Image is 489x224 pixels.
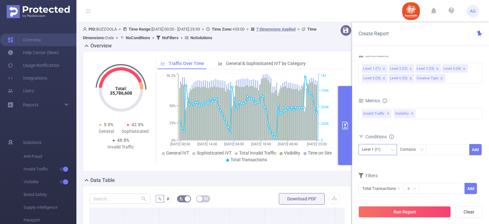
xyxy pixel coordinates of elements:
a: Usage Notification [8,59,60,72]
span: Total Invalid Traffic [239,150,276,155]
tspan: 250K [321,122,329,126]
tspan: [DATE] 00:00 [170,142,190,146]
b: PID: [89,27,96,32]
span: > [114,35,120,40]
button: Run Report [358,206,451,218]
tspan: 0% [171,138,176,142]
span: 48.8% [117,138,129,143]
li: Level 6 (l6) [389,74,414,82]
tspan: [DATE] 08:00 [278,142,298,146]
span: Invalid Traffic [362,110,391,118]
li: Level 1 (l1) [362,64,387,73]
b: Time Range: [129,27,152,32]
a: Overview [8,33,41,46]
span: > [200,27,206,32]
span: > [150,35,156,40]
tspan: [DATE] 04:00 [224,142,244,146]
div: Level 6 (l6) [390,74,407,83]
span: Supply Intelligence [24,201,76,214]
b: No Conditions [126,35,150,40]
tspan: [DATE] 23:00 [307,142,327,146]
tspan: 25% [169,121,176,125]
a: Users [8,84,34,97]
tspan: 0 [321,138,323,142]
span: Conditions [365,134,394,139]
button: Add [469,144,482,155]
a: Help Center (New) [8,46,59,59]
span: > [179,35,185,40]
li: Level 4 (l4) [442,64,468,73]
input: Search... [89,193,151,204]
span: Metrics [358,98,380,103]
i: icon: close [409,77,412,81]
span: > [244,27,251,32]
li: Level 5 (l5) [362,74,387,82]
i: icon: close [409,67,412,71]
a: Reports [23,98,39,111]
span: Total Transactions [230,157,267,162]
tspan: [DATE] 18:00 [251,142,271,146]
i: icon: line-chart [161,61,165,66]
span: General IVT [166,150,189,155]
div: Sophisticated [121,128,150,135]
div: Level 3 (l3) [417,65,434,73]
tspan: 1M [321,74,326,78]
div: Level 4 (l4) [443,65,461,73]
i: icon: user [83,27,89,31]
div: Creative Type [417,74,438,83]
span: % [158,196,161,201]
span: BUZZOOLA [DATE] 00:00 - [DATE] 23:59 +03:00 [83,27,316,40]
span: > [295,27,301,32]
span: Invalid Traffic [24,163,76,176]
tspan: [DATE] 14:00 [197,142,217,146]
button: Add [464,183,477,194]
span: AG [470,5,476,18]
b: No Filters [162,35,179,40]
span: Anti-Fraud [24,150,76,163]
span: 5.9% [104,122,113,127]
b: No Solutions [190,35,212,40]
i: icon: table [204,197,208,200]
div: General [92,128,121,135]
span: ✕ [387,110,389,118]
h2: Data Table [90,177,115,184]
button: Download PDF [279,193,325,205]
span: Visibility [24,176,76,188]
div: Level 5 (l5) [363,74,381,83]
span: Sophisticated IVT [197,150,231,155]
li: Level 2 (l2) [389,64,414,73]
div: ≥ [407,183,414,194]
i: icon: close [382,77,386,81]
button: Clear [455,206,483,218]
tspan: 96.2% [167,74,176,78]
span: Visibility [394,110,415,118]
i: icon: info-circle [383,98,387,103]
i: icon: info-circle [389,134,394,139]
div: Level 1 (l1) [362,144,385,155]
tspan: Total: [115,86,127,91]
div: Invalid Traffic [106,144,135,150]
span: Traffic Over Time [169,61,204,66]
i: icon: close [463,67,466,71]
span: General & Sophisticated IVT by Category [226,61,306,66]
a: Integrations [8,72,47,84]
i: icon: down [391,148,394,152]
i: icon: bar-chart [218,61,223,66]
u: 7 Dimensions Applied [256,27,295,32]
i: icon: down [413,187,417,191]
span: > [117,27,123,32]
span: # [167,196,169,201]
span: Solutions [23,136,41,149]
tspan: 500K [321,105,329,109]
span: Create Report [358,31,389,37]
span: Reports [23,102,39,107]
i: icon: close [436,67,439,71]
h2: Overview [90,42,112,50]
li: Creative Type [415,74,445,82]
b: Time Zone: [212,27,232,32]
span: Brand Safety [24,188,76,201]
span: Time on Site [308,150,332,155]
span: Filters [358,173,378,178]
tspan: 35,786,608 [110,90,132,96]
tspan: 50% [169,104,176,108]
